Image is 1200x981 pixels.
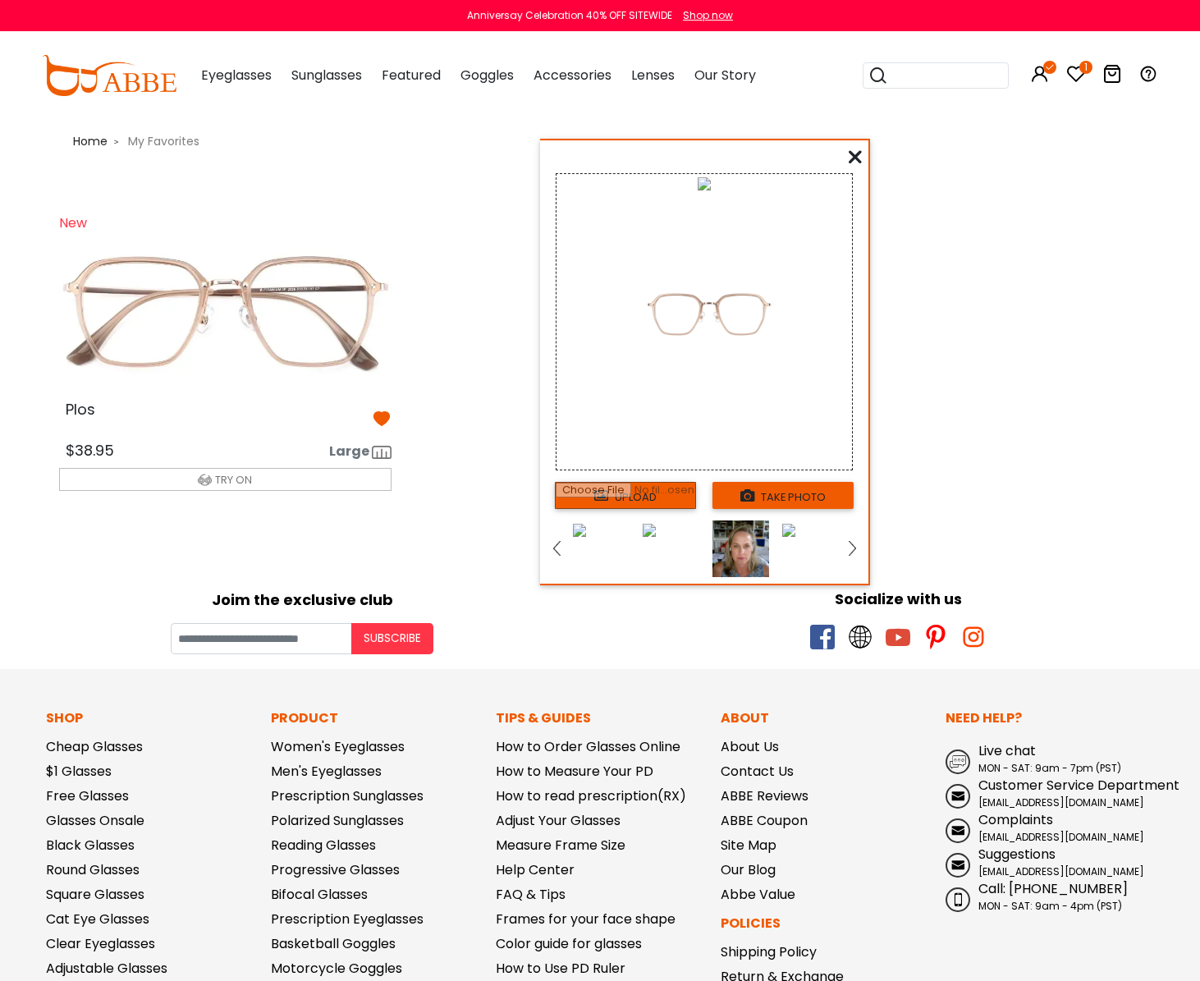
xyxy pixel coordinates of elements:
[496,959,625,978] a: How to Use PD Ruler
[329,442,369,461] span: Large
[712,520,769,577] img: cb1e0paMsjbRuXyGRgne96fFRczEMompkwTD0iATM32PdTdNxXkPbQT8DHYSe1fGYcqN4TauZIRQQKvCLOKgfAJdcrxfKmRkR...
[946,708,1154,728] p: Need Help?
[46,885,144,904] a: Square Glasses
[382,66,441,85] span: Featured
[198,473,212,487] img: tryon
[643,524,656,537] img: 241579.png
[721,737,779,756] a: About Us
[534,66,611,85] span: Accessories
[271,811,404,830] a: Polarized Sunglasses
[372,446,392,459] img: size ruler
[496,860,575,879] a: Help Center
[114,136,119,148] i: >
[978,795,1144,809] span: [EMAIL_ADDRESS][DOMAIN_NAME]
[59,204,141,249] div: New
[66,440,114,461] span: $38.95
[215,472,252,488] span: TRY ON
[46,934,155,953] a: Clear Eyeglasses
[712,482,854,509] button: take photo
[496,885,566,904] a: FAQ & Tips
[496,762,653,781] a: How to Measure Your PD
[496,737,680,756] a: How to Order Glasses Online
[721,762,794,781] a: Contact Us
[42,55,176,96] img: abbeglasses.com
[553,541,560,556] img: left.png
[555,482,696,509] button: upload
[641,280,777,348] img: original.png
[721,860,776,879] a: Our Blog
[721,836,776,855] a: Site Map
[59,468,392,491] button: TRY ON
[496,934,642,953] a: Color guide for glasses
[46,708,254,728] p: Shop
[946,810,1154,845] a: Complaints [EMAIL_ADDRESS][DOMAIN_NAME]
[978,741,1036,760] span: Live chat
[782,524,795,537] img: 289900.png
[121,133,206,149] span: My Favorites
[73,133,108,149] span: Home
[271,708,479,728] p: Product
[496,708,704,728] p: Tips & Guides
[271,762,382,781] a: Men's Eyeglasses
[721,708,929,728] p: About
[978,845,1056,864] span: Suggestions
[978,761,1121,775] span: MON - SAT: 9am - 7pm (PST)
[721,811,808,830] a: ABBE Coupon
[961,625,986,649] span: instagram
[698,177,711,190] img: 311576.png
[978,864,1144,878] span: [EMAIL_ADDRESS][DOMAIN_NAME]
[1066,67,1086,86] a: 1
[721,885,795,904] a: Abbe Value
[946,776,1154,810] a: Customer Service Department [EMAIL_ADDRESS][DOMAIN_NAME]
[46,910,149,928] a: Cat Eye Glasses
[460,66,514,85] span: Goggles
[271,737,405,756] a: Women's Eyeglasses
[608,588,1188,610] div: Socialize with us
[271,836,376,855] a: Reading Glasses
[73,131,108,150] a: Home
[694,66,756,85] span: Our Story
[46,959,167,978] a: Adjustable Glasses
[496,836,625,855] a: Measure Frame Size
[946,879,1154,914] a: Call: [PHONE_NUMBER] MON - SAT: 9am - 4pm (PST)
[978,879,1128,898] span: Call: [PHONE_NUMBER]
[291,66,362,85] span: Sunglasses
[721,786,808,805] a: ABBE Reviews
[721,942,817,961] a: Shipping Policy
[496,910,676,928] a: Frames for your face shape
[351,623,433,654] button: Subscribe
[271,786,424,805] a: Prescription Sunglasses
[12,585,592,611] div: Joim the exclusive club
[631,66,675,85] span: Lenses
[271,910,424,928] a: Prescription Eyeglasses
[271,885,368,904] a: Bifocal Glasses
[66,399,95,419] span: Plos
[573,524,586,537] img: 241580.png
[271,860,400,879] a: Progressive Glasses
[848,625,873,649] span: twitter
[496,786,686,805] a: How to read prescription(RX)
[171,623,351,654] input: Your email
[496,811,621,830] a: Adjust Your Glasses
[46,811,144,830] a: Glasses Onsale
[946,741,1154,776] a: Live chat MON - SAT: 9am - 7pm (PST)
[978,776,1179,795] span: Customer Service Department
[810,625,835,649] span: facebook
[923,625,948,649] span: pinterest
[849,541,855,556] img: right.png
[46,737,143,756] a: Cheap Glasses
[46,836,135,855] a: Black Glasses
[201,66,272,85] span: Eyeglasses
[675,8,733,22] a: Shop now
[978,899,1122,913] span: MON - SAT: 9am - 4pm (PST)
[271,959,402,978] a: Motorcycle Goggles
[978,810,1053,829] span: Complaints
[46,762,112,781] a: $1 Glasses
[683,8,733,23] div: Shop now
[886,625,910,649] span: youtube
[46,860,140,879] a: Round Glasses
[721,914,929,933] p: Policies
[467,8,672,23] div: Anniversay Celebration 40% OFF SITEWIDE
[46,786,129,805] a: Free Glasses
[946,845,1154,879] a: Suggestions [EMAIL_ADDRESS][DOMAIN_NAME]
